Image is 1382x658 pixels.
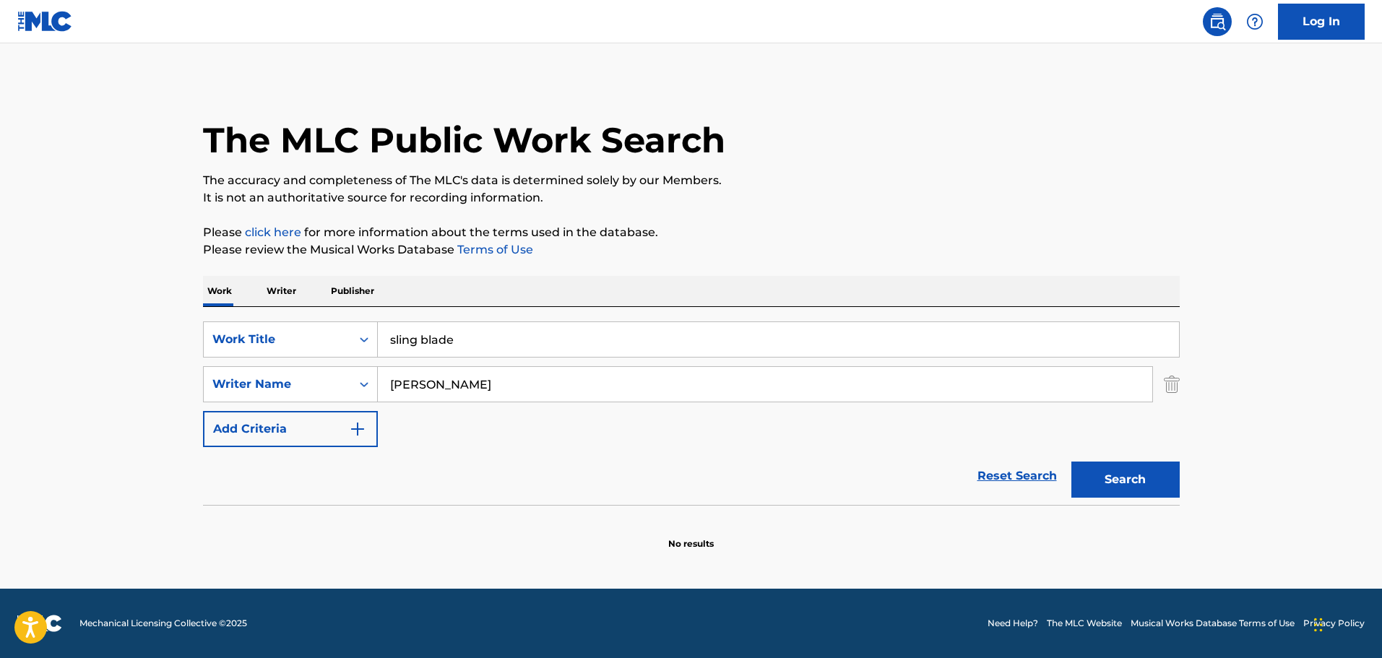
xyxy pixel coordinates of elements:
a: click here [245,225,301,239]
div: Writer Name [212,376,342,393]
div: Drag [1314,603,1323,646]
a: Musical Works Database Terms of Use [1131,617,1295,630]
button: Search [1071,462,1180,498]
a: Log In [1278,4,1365,40]
p: Please for more information about the terms used in the database. [203,224,1180,241]
img: 9d2ae6d4665cec9f34b9.svg [349,420,366,438]
img: Delete Criterion [1164,366,1180,402]
button: Add Criteria [203,411,378,447]
h1: The MLC Public Work Search [203,118,725,162]
iframe: Chat Widget [1310,589,1382,658]
p: It is not an authoritative source for recording information. [203,189,1180,207]
img: MLC Logo [17,11,73,32]
a: Reset Search [970,460,1064,492]
p: Writer [262,276,301,306]
a: Terms of Use [454,243,533,256]
a: Privacy Policy [1303,617,1365,630]
span: Mechanical Licensing Collective © 2025 [79,617,247,630]
img: search [1209,13,1226,30]
p: No results [668,520,714,550]
img: logo [17,615,62,632]
p: Please review the Musical Works Database [203,241,1180,259]
p: The accuracy and completeness of The MLC's data is determined solely by our Members. [203,172,1180,189]
div: Help [1240,7,1269,36]
img: help [1246,13,1264,30]
a: Need Help? [988,617,1038,630]
form: Search Form [203,321,1180,505]
a: Public Search [1203,7,1232,36]
p: Work [203,276,236,306]
div: Work Title [212,331,342,348]
a: The MLC Website [1047,617,1122,630]
p: Publisher [327,276,379,306]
